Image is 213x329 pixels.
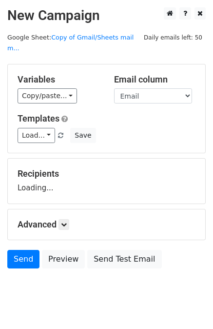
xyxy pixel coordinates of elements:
[70,128,96,143] button: Save
[42,250,85,268] a: Preview
[18,219,195,230] h5: Advanced
[140,34,206,41] a: Daily emails left: 50
[7,34,134,52] a: Copy of Gmail/Sheets mail m...
[140,32,206,43] span: Daily emails left: 50
[7,250,39,268] a: Send
[18,128,55,143] a: Load...
[114,74,196,85] h5: Email column
[7,7,206,24] h2: New Campaign
[87,250,161,268] a: Send Test Email
[18,88,77,103] a: Copy/paste...
[18,74,99,85] h5: Variables
[18,113,59,123] a: Templates
[18,168,195,179] h5: Recipients
[18,168,195,194] div: Loading...
[7,34,134,52] small: Google Sheet:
